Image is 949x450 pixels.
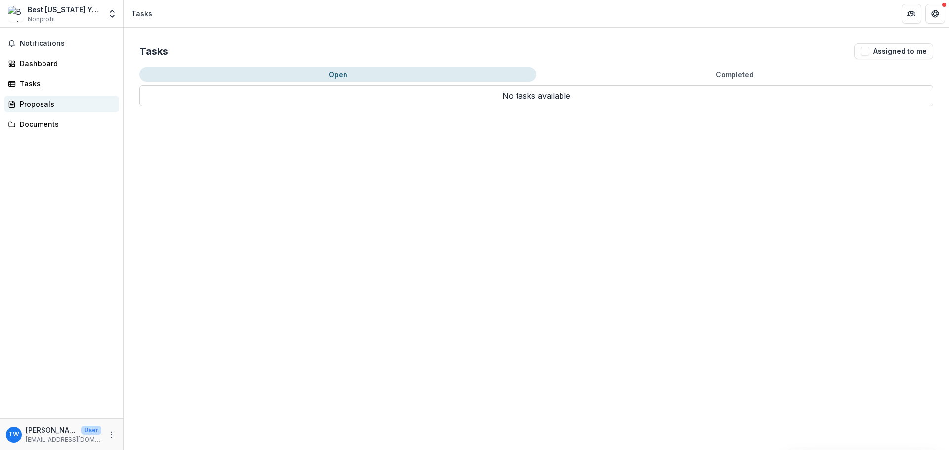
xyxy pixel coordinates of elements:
[536,67,933,82] button: Completed
[20,58,111,69] div: Dashboard
[20,79,111,89] div: Tasks
[128,6,156,21] nav: breadcrumb
[26,425,77,435] p: [PERSON_NAME] wontring
[902,4,921,24] button: Partners
[8,431,19,438] div: Tyler wontring
[81,426,101,435] p: User
[28,4,101,15] div: Best [US_STATE] Youngstars
[131,8,152,19] div: Tasks
[4,96,119,112] a: Proposals
[8,6,24,22] img: Best Virginia Youngstars
[4,76,119,92] a: Tasks
[20,40,115,48] span: Notifications
[925,4,945,24] button: Get Help
[139,45,168,57] h2: Tasks
[4,36,119,51] button: Notifications
[4,55,119,72] a: Dashboard
[854,43,933,59] button: Assigned to me
[139,85,933,106] p: No tasks available
[139,67,536,82] button: Open
[105,429,117,441] button: More
[20,119,111,129] div: Documents
[20,99,111,109] div: Proposals
[26,435,101,444] p: [EMAIL_ADDRESS][DOMAIN_NAME]
[28,15,55,24] span: Nonprofit
[105,4,119,24] button: Open entity switcher
[4,116,119,132] a: Documents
